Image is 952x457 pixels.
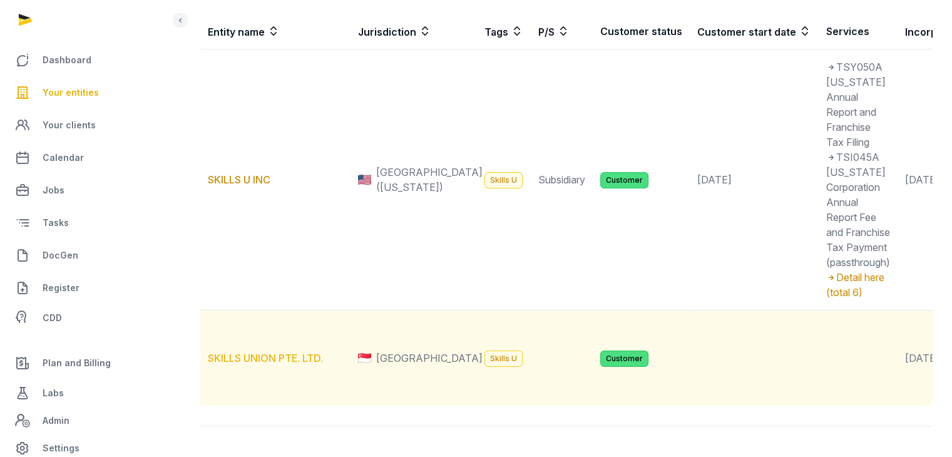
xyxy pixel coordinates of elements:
span: Customer [600,172,648,188]
a: Your entities [10,78,170,108]
span: Calendar [43,150,84,165]
a: SKILLS UNION PTE. LTD. [208,352,323,364]
a: Register [10,273,170,303]
a: Plan and Billing [10,348,170,378]
td: [DATE] [690,49,819,311]
th: Customer status [593,14,690,49]
span: TSI045A [US_STATE] Corporation Annual Report Fee and Franchise Tax Payment (passthrough) [826,151,890,269]
a: SKILLS U INC [208,173,270,186]
span: CDD [43,311,62,326]
span: Labs [43,386,64,401]
th: Customer start date [690,14,819,49]
span: Your entities [43,85,99,100]
div: Detail here (total 6) [826,270,890,300]
span: [GEOGRAPHIC_DATA] [376,351,483,366]
span: Tasks [43,215,69,230]
a: Your clients [10,110,170,140]
span: Your clients [43,118,96,133]
td: Subsidiary [531,49,593,311]
th: Services [819,14,898,49]
th: Entity name [200,14,351,49]
span: Customer [600,351,648,367]
span: Register [43,280,79,295]
a: Labs [10,378,170,408]
span: TSY050A [US_STATE] Annual Report and Franchise Tax Filing [826,61,886,148]
th: P/S [531,14,593,49]
th: Tags [477,14,531,49]
a: DocGen [10,240,170,270]
a: CDD [10,306,170,331]
a: Admin [10,408,170,433]
span: Skills U [484,351,523,367]
a: Calendar [10,143,170,173]
span: Jobs [43,183,64,198]
span: Dashboard [43,53,91,68]
span: Admin [43,413,69,428]
a: Jobs [10,175,170,205]
th: Jurisdiction [351,14,477,49]
span: DocGen [43,248,78,263]
a: Dashboard [10,45,170,75]
span: [GEOGRAPHIC_DATA] ([US_STATE]) [376,165,483,195]
span: Settings [43,441,79,456]
span: Plan and Billing [43,356,111,371]
a: Tasks [10,208,170,238]
span: Skills U [484,172,523,188]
